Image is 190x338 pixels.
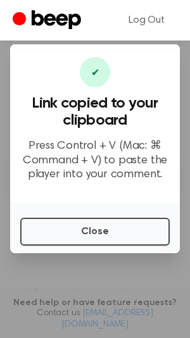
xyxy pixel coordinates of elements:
[13,8,84,33] a: Beep
[20,139,170,182] p: Press Control + V (Mac: ⌘ Command + V) to paste the player into your comment.
[20,218,170,246] button: Close
[80,57,110,87] div: ✔
[116,5,177,35] a: Log Out
[20,95,170,129] h3: Link copied to your clipboard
